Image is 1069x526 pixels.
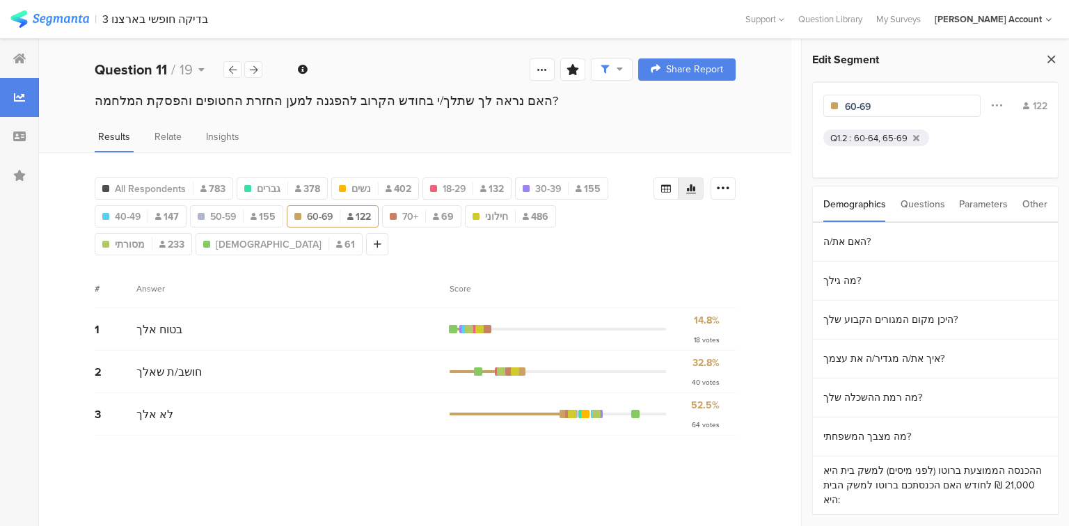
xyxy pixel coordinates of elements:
section: מה רמת ההשכלה שלך? [813,378,1058,417]
div: # [95,282,136,295]
span: All Respondents [115,182,186,196]
div: 60-64, 65-69 [854,131,908,145]
span: 155 [251,209,276,224]
span: 70+ [402,209,418,224]
div: 18 votes [694,335,720,345]
div: Support [745,8,784,30]
div: : [849,131,854,145]
div: 40 votes [692,377,720,388]
div: 2 [95,364,136,380]
section: מה גילך? [813,262,1058,301]
span: 122 [347,209,371,224]
div: 64 votes [692,420,720,430]
span: 19 [180,59,193,80]
div: Q1.2 [830,131,848,145]
div: Demographics [823,186,886,222]
span: Edit Segment [812,51,879,67]
span: 402 [386,182,411,196]
span: Results [98,129,130,144]
div: Answer [136,282,165,295]
span: / [171,59,175,80]
a: Question Library [791,13,869,26]
span: 378 [295,182,320,196]
section: ההכנסה הממוצעת ברוטו (לפני מיסים) למשק בית היא 21,000 ₪ לחודש האם הכנסתכם ברוטו למשק הבית היא: [813,456,1058,515]
span: 783 [200,182,225,196]
div: 32.8% [692,356,720,370]
span: 132 [480,182,504,196]
div: 52.5% [691,398,720,413]
span: גברים [257,182,280,196]
span: לא אלך [136,406,173,422]
div: | [95,11,97,27]
span: [DEMOGRAPHIC_DATA] [216,237,322,252]
span: Share Report [666,65,723,74]
span: 147 [155,209,179,224]
section: איך את/ה מגדיר/ה את עצמך? [813,340,1058,378]
div: 3 [95,406,136,422]
div: 3 בדיקה חופשי בארצנו [102,13,208,26]
input: Segment name... [845,99,966,114]
span: 69 [433,209,454,224]
span: 30-39 [535,182,561,196]
span: 486 [523,209,548,224]
div: Score [450,282,479,295]
span: בטוח אלך [136,321,182,337]
span: 233 [159,237,184,252]
a: My Surveys [869,13,928,26]
span: Relate [155,129,182,144]
span: נשים [351,182,371,196]
div: האם נראה לך שתלך/י בחודש הקרוב להפגנה למען החזרת החטופים והפסקת המלחמה? [95,92,736,110]
span: Insights [206,129,239,144]
div: Other [1022,186,1047,222]
div: Questions [901,186,945,222]
img: segmanta logo [10,10,89,28]
span: 155 [576,182,601,196]
span: 50-59 [210,209,236,224]
section: היכן מקום המגורים הקבוע שלך? [813,301,1058,340]
span: מסורתי [115,237,145,252]
span: חושב/ת שאלך [136,364,202,380]
b: Question 11 [95,59,167,80]
span: 18-29 [443,182,466,196]
div: 122 [1023,99,1047,113]
span: חילוני [485,209,508,224]
div: Parameters [959,186,1008,222]
section: האם את/ה? [813,223,1058,262]
span: 60-69 [307,209,333,224]
span: 40-49 [115,209,141,224]
section: מה מצבך המשפחתי? [813,417,1058,456]
div: [PERSON_NAME] Account [935,13,1042,26]
div: 1 [95,321,136,337]
span: 61 [336,237,355,252]
div: 14.8% [694,313,720,328]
